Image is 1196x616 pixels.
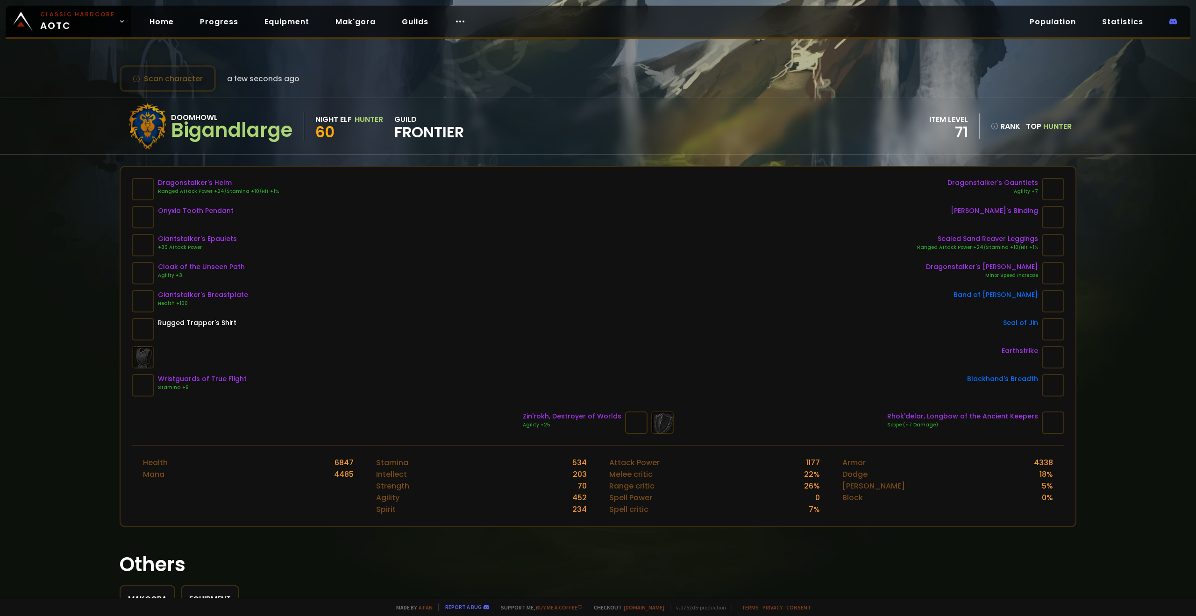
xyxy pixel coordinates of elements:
div: 70 [577,480,587,492]
img: item-19898 [1042,318,1064,340]
a: Buy me a coffee [536,604,582,611]
img: item-148 [132,318,154,340]
div: Minor Speed Increase [926,272,1038,279]
a: Consent [786,604,811,611]
div: 0 [815,492,820,503]
div: 5 % [1042,480,1053,492]
a: [DOMAIN_NAME] [624,604,664,611]
span: v. d752d5 - production [670,604,726,611]
div: Agility +3 [158,272,245,279]
div: Intellect [376,468,407,480]
div: Bigandlarge [171,123,292,137]
div: Ranged Attack Power +24/Stamina +10/Hit +1% [158,188,279,195]
button: Scan character [120,65,216,92]
div: Dragonstalker's [PERSON_NAME] [926,262,1038,272]
img: item-16939 [132,178,154,200]
a: Home [142,12,181,31]
div: Dodge [842,468,868,480]
div: Agility [376,492,399,503]
div: item level [929,113,968,125]
div: 4338 [1034,457,1053,468]
img: item-13965 [1042,374,1064,397]
a: Statistics [1095,12,1151,31]
a: a fan [419,604,433,611]
div: Agility +7 [947,188,1038,195]
a: Terms [741,604,759,611]
img: item-19854 [625,411,648,434]
div: 234 [572,503,587,515]
div: Range critic [609,480,655,492]
div: 4485 [334,468,354,480]
div: Spell critic [609,503,648,515]
img: item-16845 [132,290,154,312]
div: Giantstalker's Breastplate [158,290,248,300]
div: Armor [842,457,866,468]
div: Rhok'delar, Longbow of the Ancient Keepers [887,411,1038,421]
div: 7 % [809,503,820,515]
span: Support me, [495,604,582,611]
div: Strength [376,480,409,492]
img: item-18713 [1042,411,1064,434]
div: Health +100 [158,300,248,307]
div: Top [1026,120,1072,132]
div: Stamina +9 [158,384,247,391]
a: Privacy [762,604,783,611]
div: Night Elf [315,113,352,125]
div: Spell Power [609,492,652,503]
div: 534 [572,457,587,468]
a: Mak'gora [328,12,383,31]
a: Population [1022,12,1083,31]
span: 60 [315,121,335,142]
div: Cloak of the Unseen Path [158,262,245,272]
small: Classic Hardcore [40,10,115,19]
a: Progress [192,12,246,31]
div: Stamina [376,457,408,468]
div: Earthstrike [1002,346,1038,356]
h1: Others [120,550,1076,579]
div: Band of [PERSON_NAME] [954,290,1038,300]
div: 22 % [804,468,820,480]
div: Giantstalker's Epaulets [158,234,237,244]
div: Scaled Sand Reaver Leggings [917,234,1038,244]
div: Melee critic [609,468,653,480]
div: Agility +25 [523,421,621,429]
div: +30 Attack Power [158,244,237,251]
img: item-21403 [132,262,154,284]
div: Scope (+7 Damage) [887,421,1038,429]
div: Rugged Trapper's Shirt [158,318,236,328]
span: AOTC [40,10,115,33]
img: item-16941 [1042,262,1064,284]
div: Spirit [376,503,396,515]
img: item-21463 [1042,206,1064,228]
img: item-21180 [1042,346,1064,368]
div: 71 [929,125,968,139]
div: Hunter [355,113,383,125]
div: Ranged Attack Power +24/Stamina +10/Hit +1% [917,244,1038,251]
div: Zin'rokh, Destroyer of Worlds [523,411,621,421]
div: Makgora [128,593,167,605]
img: item-18812 [132,374,154,397]
div: Dragonstalker's Helm [158,178,279,188]
div: Seal of Jin [1003,318,1038,328]
div: Onyxia Tooth Pendant [158,206,234,216]
span: Checkout [588,604,664,611]
div: Dragonstalker's Gauntlets [947,178,1038,188]
img: item-19925 [1042,290,1064,312]
span: Hunter [1043,121,1072,132]
a: Equipment [257,12,317,31]
img: item-16940 [1042,178,1064,200]
div: Wristguards of True Flight [158,374,247,384]
img: item-16848 [132,234,154,256]
img: item-18404 [132,206,154,228]
div: 26 % [804,480,820,492]
div: [PERSON_NAME]'s Binding [951,206,1038,216]
span: a few seconds ago [227,73,299,85]
div: Equipment [189,593,231,605]
div: 0 % [1042,492,1053,503]
span: Made by [391,604,433,611]
div: 452 [572,492,587,503]
div: Health [143,457,168,468]
div: [PERSON_NAME] [842,480,905,492]
div: guild [394,113,464,139]
a: Guilds [394,12,436,31]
